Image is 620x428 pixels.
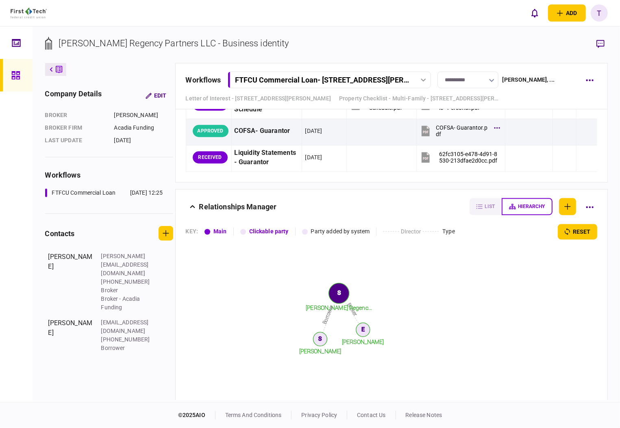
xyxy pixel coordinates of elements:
div: [PERSON_NAME][EMAIL_ADDRESS][DOMAIN_NAME] [101,252,154,278]
div: Borrower [101,344,154,352]
tspan: [PERSON_NAME] Regenc... [306,304,372,311]
div: 62fc3105-e478-4d91-8530-213dfae2d0cc.pdf [439,151,498,164]
button: open adding identity options [548,4,586,22]
div: [PHONE_NUMBER] [101,335,154,344]
div: [PERSON_NAME] [114,111,173,119]
div: COFSA- Guarantor [235,122,299,140]
div: [PERSON_NAME] Regency Partners LLC - Business identity [59,37,289,50]
div: [DATE] [305,153,322,161]
div: [DATE] [305,127,322,135]
div: [PERSON_NAME] [48,252,93,312]
div: KEY : [186,227,198,236]
div: Party added by system [311,227,370,236]
span: list [485,204,495,209]
a: FTFCU Commercial Loan[DATE] 12:25 [45,189,163,197]
div: last update [45,136,106,145]
img: client company logo [11,8,47,18]
div: workflows [45,169,173,180]
a: release notes [406,412,442,418]
text: E [361,326,365,332]
div: © 2025 AIO [178,411,215,419]
button: list [470,198,502,215]
div: Broker [45,111,106,119]
div: broker firm [45,124,106,132]
div: Broker - Acadia Funding [101,295,154,312]
div: Type [442,227,455,236]
text: S [337,289,340,296]
div: FTFCU Commercial Loan [52,189,116,197]
div: workflows [186,74,221,85]
div: [EMAIL_ADDRESS][DOMAIN_NAME] [101,318,154,335]
button: FTFCU Commercial Loan- [STREET_ADDRESS][PERSON_NAME] [228,72,431,88]
div: RECEIVED [193,151,228,163]
button: hierarchy [502,198,553,215]
text: Borrower [322,304,335,325]
button: reset [558,224,597,239]
button: T [591,4,608,22]
a: Property Checklist - Multi-Family - [STREET_ADDRESS][PERSON_NAME] [339,94,502,103]
div: [DATE] [114,136,173,145]
button: open notifications list [526,4,543,22]
a: contact us [357,412,385,418]
div: COFSA- Guarantor.pdf [436,124,490,137]
div: Clickable party [249,227,289,236]
tspan: [PERSON_NAME] [299,348,341,354]
div: [PERSON_NAME] , ... [503,76,555,84]
a: Letter of Interest - [STREET_ADDRESS][PERSON_NAME] [186,94,331,103]
span: hierarchy [518,204,545,209]
div: company details [45,88,102,103]
div: contacts [45,228,75,239]
div: Main [213,227,227,236]
tspan: [PERSON_NAME] [342,339,384,345]
div: FTFCU Commercial Loan - [STREET_ADDRESS][PERSON_NAME] [235,76,410,84]
div: Acadia Funding [114,124,173,132]
button: Edit [139,88,173,103]
div: Liquidity Statements - Guarantor [235,148,299,167]
button: 62fc3105-e478-4d91-8530-213dfae2d0cc.pdf [420,148,498,167]
text: S [318,335,322,342]
div: Relationships Manager [199,198,277,215]
a: privacy policy [301,412,337,418]
a: terms and conditions [225,412,282,418]
div: [PERSON_NAME] [48,318,93,352]
div: [DATE] 12:25 [130,189,163,197]
div: APPROVED [193,125,228,137]
div: Broker [101,286,154,295]
div: [PHONE_NUMBER] [101,278,154,286]
button: COFSA- Guarantor.pdf [420,122,498,140]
